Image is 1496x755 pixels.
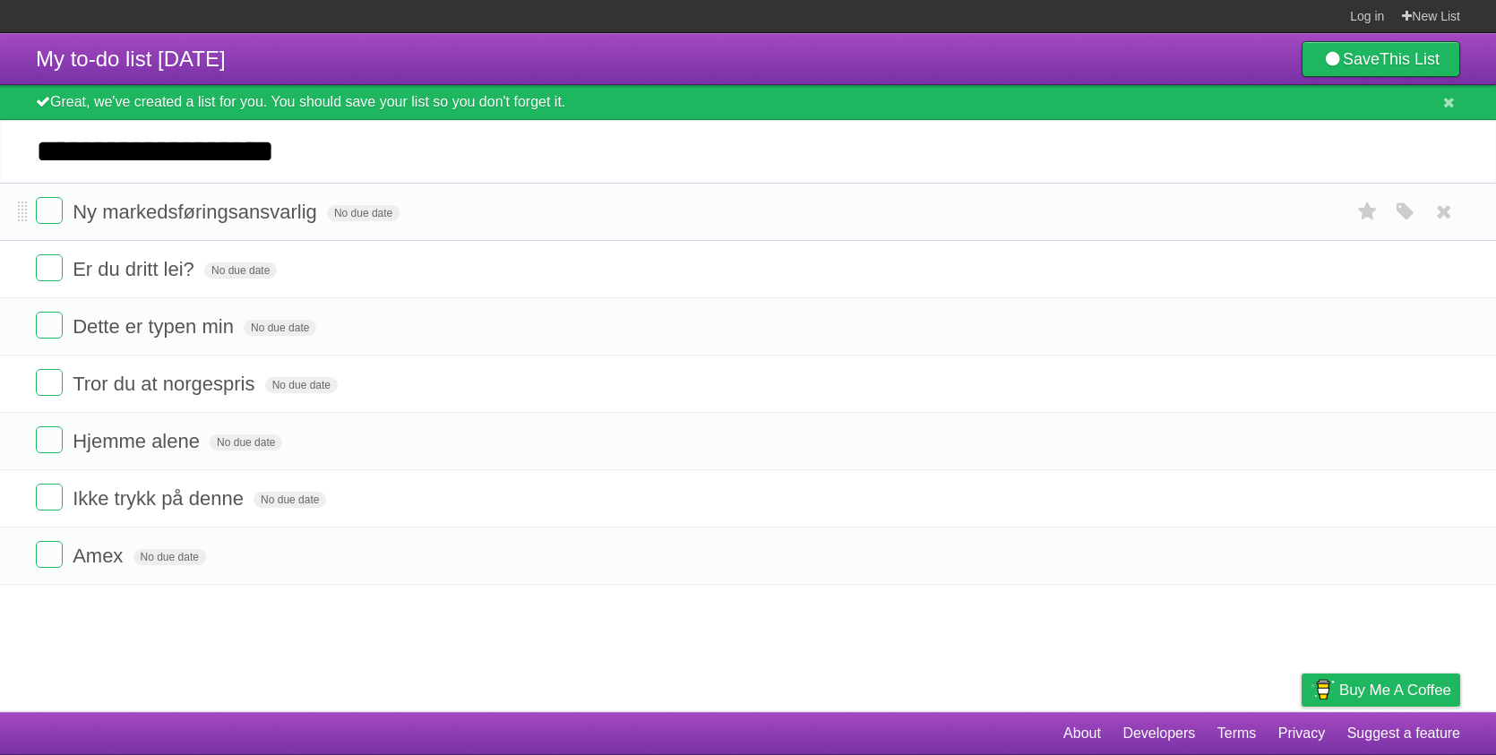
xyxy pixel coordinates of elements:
[1311,674,1335,705] img: Buy me a coffee
[36,254,63,281] label: Done
[204,262,277,279] span: No due date
[73,258,199,280] span: Er du dritt lei?
[36,426,63,453] label: Done
[210,434,282,450] span: No due date
[1302,41,1460,77] a: SaveThis List
[73,315,238,338] span: Dette er typen min
[36,484,63,510] label: Done
[1351,197,1385,227] label: Star task
[1278,716,1325,751] a: Privacy
[1339,674,1451,706] span: Buy me a coffee
[1122,716,1195,751] a: Developers
[73,545,127,567] span: Amex
[1302,673,1460,707] a: Buy me a coffee
[1217,716,1257,751] a: Terms
[327,205,400,221] span: No due date
[265,377,338,393] span: No due date
[1063,716,1101,751] a: About
[1380,50,1440,68] b: This List
[133,549,206,565] span: No due date
[244,320,316,336] span: No due date
[73,430,204,452] span: Hjemme alene
[73,201,322,223] span: Ny markedsføringsansvarlig
[36,541,63,568] label: Done
[36,47,226,71] span: My to-do list [DATE]
[254,492,326,508] span: No due date
[73,487,248,510] span: Ikke trykk på denne
[36,197,63,224] label: Done
[1347,716,1460,751] a: Suggest a feature
[36,312,63,339] label: Done
[73,373,259,395] span: Tror du at norgespris
[36,369,63,396] label: Done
